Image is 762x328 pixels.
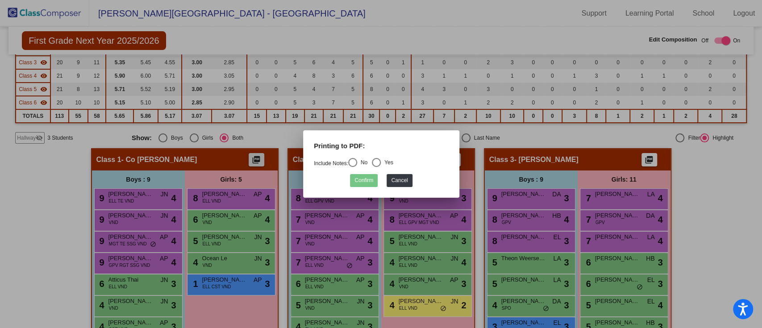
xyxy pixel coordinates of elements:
div: No [357,158,367,166]
button: Cancel [387,174,412,187]
button: Confirm [350,174,378,187]
label: Printing to PDF: [314,141,365,151]
a: Include Notes: [314,160,348,166]
div: Yes [381,158,393,166]
mat-radio-group: Select an option [314,160,393,166]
